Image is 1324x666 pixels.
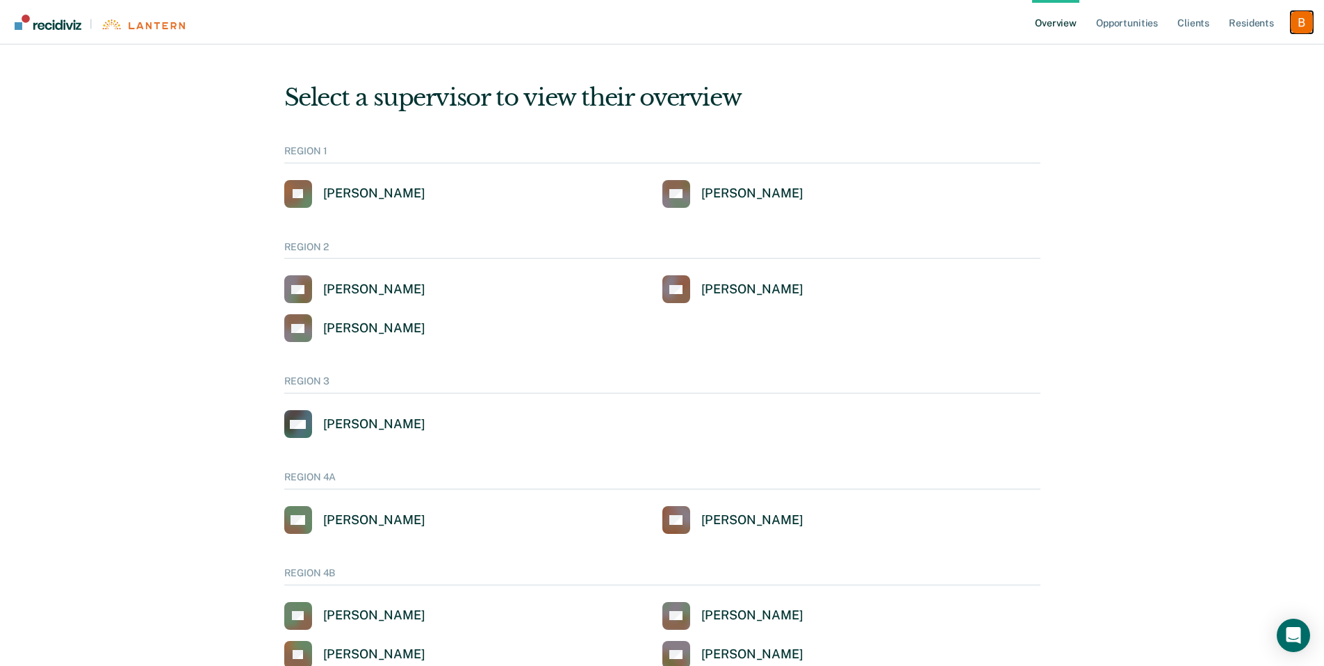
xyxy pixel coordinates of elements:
div: REGION 4B [284,567,1040,585]
div: [PERSON_NAME] [323,512,425,528]
a: [PERSON_NAME] [284,314,425,342]
a: [PERSON_NAME] [284,275,425,303]
a: [PERSON_NAME] [662,506,803,534]
a: [PERSON_NAME] [284,180,425,208]
a: [PERSON_NAME] [284,602,425,630]
div: Select a supervisor to view their overview [284,83,1040,112]
div: REGION 2 [284,241,1040,259]
a: [PERSON_NAME] [284,410,425,438]
div: [PERSON_NAME] [701,186,803,202]
div: REGION 1 [284,145,1040,163]
div: [PERSON_NAME] [323,416,425,432]
div: REGION 3 [284,375,1040,393]
a: [PERSON_NAME] [662,275,803,303]
div: Open Intercom Messenger [1277,619,1310,652]
div: [PERSON_NAME] [323,647,425,663]
div: [PERSON_NAME] [701,282,803,298]
img: Lantern [101,19,185,30]
div: [PERSON_NAME] [323,186,425,202]
a: [PERSON_NAME] [662,180,803,208]
div: [PERSON_NAME] [323,608,425,624]
div: [PERSON_NAME] [701,512,803,528]
a: [PERSON_NAME] [284,506,425,534]
div: [PERSON_NAME] [323,282,425,298]
img: Recidiviz [15,15,81,30]
div: REGION 4A [284,471,1040,489]
a: [PERSON_NAME] [662,602,803,630]
div: [PERSON_NAME] [701,608,803,624]
div: [PERSON_NAME] [323,320,425,336]
span: | [81,18,101,30]
button: Profile dropdown button [1291,11,1313,33]
div: [PERSON_NAME] [701,647,803,663]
